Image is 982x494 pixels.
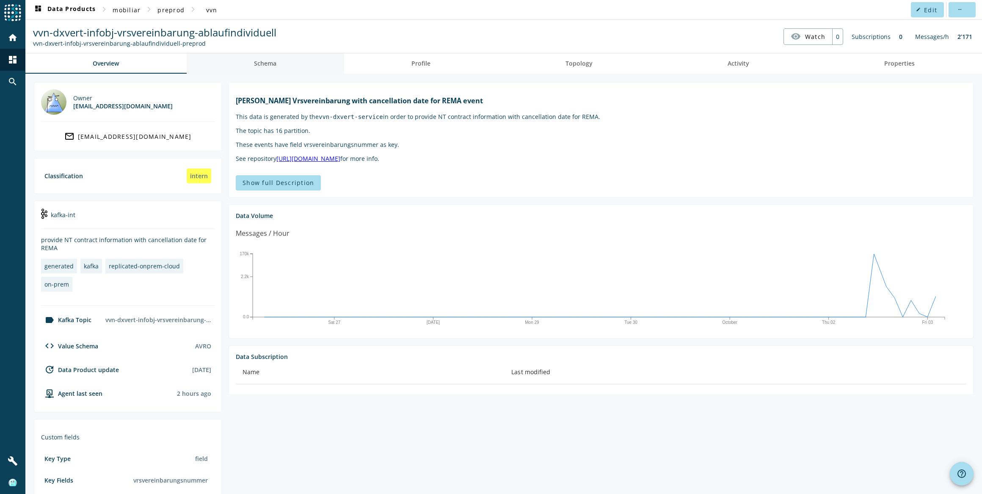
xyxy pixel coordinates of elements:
[44,364,55,375] mat-icon: update
[84,262,99,270] div: kafka
[44,315,55,325] mat-icon: label
[33,39,276,47] div: Kafka Topic: vvn-dxvert-infobj-vrsvereinbarung-ablaufindividuell-preprod
[4,4,21,21] img: spoud-logo.svg
[109,262,180,270] div: replicated-onprem-cloud
[41,208,215,229] div: kafka-int
[722,320,737,325] text: October
[911,28,953,45] div: Messages/h
[276,155,340,163] a: [URL][DOMAIN_NAME]
[73,102,173,110] div: [EMAIL_ADDRESS][DOMAIN_NAME]
[236,175,321,190] button: Show full Description
[805,29,825,44] span: Watch
[44,172,83,180] div: Classification
[236,113,966,121] p: This data is generated by the in order to provide NT contract information with cancellation date ...
[241,274,249,279] text: 2.2k
[198,2,225,17] button: vvn
[33,5,43,15] mat-icon: dashboard
[44,262,74,270] div: generated
[144,4,154,14] mat-icon: chevron_right
[41,209,47,219] img: kafka-int
[41,89,66,115] img: lotus@mobi.ch
[41,315,91,325] div: Kafka Topic
[728,61,749,66] span: Activity
[8,77,18,87] mat-icon: search
[791,31,801,41] mat-icon: visibility
[319,113,383,120] code: vvn-dxvert-service
[44,280,69,288] div: on-prem
[847,28,895,45] div: Subscriptions
[565,61,593,66] span: Topology
[8,55,18,65] mat-icon: dashboard
[236,155,966,163] p: See repository for more info.
[157,6,185,14] span: preprod
[240,251,249,256] text: 170k
[822,320,836,325] text: Thu 02
[44,455,71,463] div: Key Type
[427,320,440,325] text: [DATE]
[73,94,173,102] div: Owner
[102,312,215,327] div: vvn-dxvert-infobj-vrsvereinbarung-ablaufindividuell-preprod
[525,320,539,325] text: Mon 29
[784,29,832,44] button: Watch
[236,353,966,361] div: Data Subscription
[884,61,915,66] span: Properties
[187,168,211,183] div: intern
[236,141,966,149] p: These events have field vrsvereinbarungsnummer as key.
[328,320,340,325] text: Sat 27
[41,129,215,144] a: [EMAIL_ADDRESS][DOMAIN_NAME]
[922,320,933,325] text: Fri 03
[243,179,314,187] span: Show full Description
[64,131,74,141] mat-icon: mail_outline
[505,361,966,384] th: Last modified
[957,469,967,479] mat-icon: help_outline
[44,476,73,484] div: Key Fields
[924,6,937,14] span: Edit
[206,6,218,14] span: vvn
[41,341,98,351] div: Value Schema
[44,341,55,351] mat-icon: code
[99,4,109,14] mat-icon: chevron_right
[916,7,921,12] mat-icon: edit
[195,342,211,350] div: AVRO
[8,456,18,466] mat-icon: build
[41,364,119,375] div: Data Product update
[192,451,211,466] div: field
[78,132,192,141] div: [EMAIL_ADDRESS][DOMAIN_NAME]
[177,389,211,397] div: Agents typically reports every 15min to 1h
[8,33,18,43] mat-icon: home
[113,6,141,14] span: mobiliar
[953,28,976,45] div: 2’171
[33,5,96,15] span: Data Products
[41,388,102,398] div: agent-env-preprod
[130,473,211,488] div: vrsvereinbarungsnummer
[8,479,17,487] img: 2655eea025f51b9e8c628ea164e43457
[957,7,962,12] mat-icon: more_horiz
[411,61,430,66] span: Profile
[188,4,198,14] mat-icon: chevron_right
[254,61,276,66] span: Schema
[236,361,505,384] th: Name
[236,212,966,220] div: Data Volume
[30,2,99,17] button: Data Products
[911,2,944,17] button: Edit
[243,315,249,319] text: 0.0
[624,320,637,325] text: Tue 30
[41,236,215,252] div: provide NT contract information with cancellation date for REMA
[236,127,966,135] p: The topic has 16 partition.
[236,228,290,239] div: Messages / Hour
[895,28,907,45] div: 0
[832,29,843,44] div: 0
[93,61,119,66] span: Overview
[41,433,215,441] div: Custom fields
[33,25,276,39] span: vvn-dxvert-infobj-vrsvereinbarung-ablaufindividuell
[236,96,966,105] h1: [PERSON_NAME] Vrsvereinbarung with cancellation date for REMA event
[109,2,144,17] button: mobiliar
[154,2,188,17] button: preprod
[192,366,211,374] div: [DATE]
